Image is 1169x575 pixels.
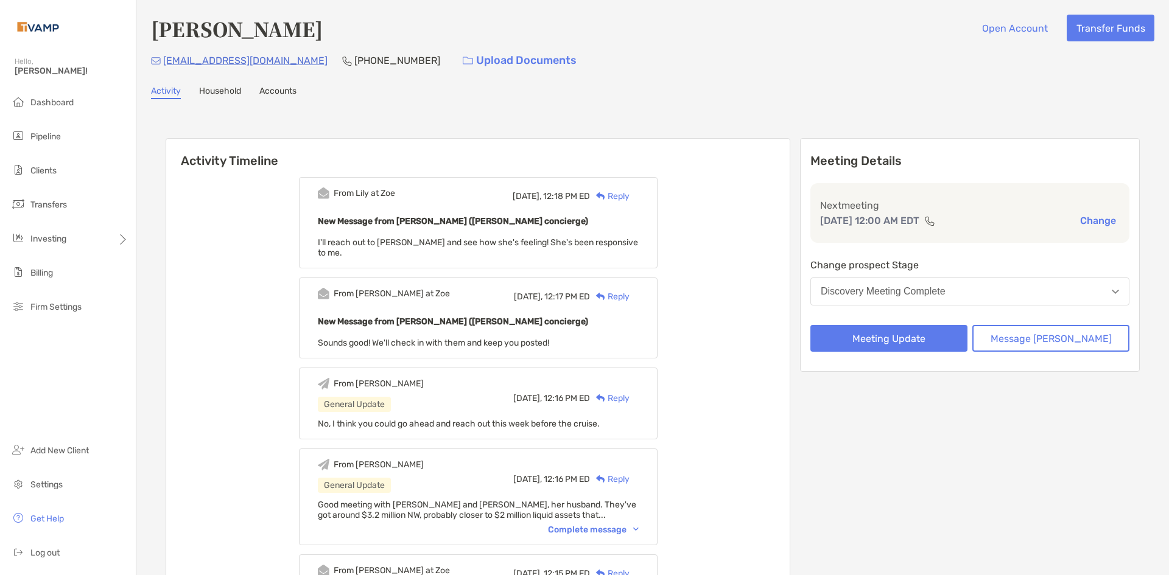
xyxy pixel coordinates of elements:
[590,190,630,203] div: Reply
[318,288,329,299] img: Event icon
[821,286,946,297] div: Discovery Meeting Complete
[11,197,26,211] img: transfers icon
[810,277,1129,305] button: Discovery Meeting Complete
[596,394,605,402] img: Reply icon
[318,419,600,429] span: No, I think you could go ahead and reach out this week before the cruise.
[318,187,329,199] img: Event icon
[334,378,424,389] div: From [PERSON_NAME]
[810,153,1129,169] p: Meeting Details
[30,200,67,210] span: Transfers
[30,445,89,456] span: Add New Client
[11,231,26,245] img: investing icon
[334,459,424,470] div: From [PERSON_NAME]
[1076,214,1120,227] button: Change
[318,459,329,470] img: Event icon
[544,393,590,403] span: 12:16 PM ED
[820,198,1120,213] p: Next meeting
[513,393,542,403] span: [DATE],
[590,392,630,405] div: Reply
[318,338,549,348] span: Sounds good! We'll check in with them and keep you posted!
[318,397,391,412] div: General Update
[11,265,26,279] img: billing icon
[972,15,1057,41] button: Open Account
[513,474,542,484] span: [DATE],
[166,139,790,168] h6: Activity Timeline
[544,474,590,484] span: 12:16 PM ED
[30,548,60,558] span: Log out
[596,475,605,483] img: Reply icon
[15,5,61,49] img: Zoe Logo
[318,378,329,389] img: Event icon
[151,15,323,43] h4: [PERSON_NAME]
[548,524,639,535] div: Complete message
[590,290,630,303] div: Reply
[30,166,57,176] span: Clients
[342,56,352,66] img: Phone Icon
[810,257,1129,273] p: Change prospect Stage
[463,57,473,65] img: button icon
[596,293,605,301] img: Reply icon
[30,514,64,524] span: Get Help
[318,478,391,493] div: General Update
[334,188,395,198] div: From Lily at Zoe
[318,500,636,520] span: Good meeting with [PERSON_NAME] and [PERSON_NAME], her husband. They've got around $3.2 million N...
[15,66,128,76] span: [PERSON_NAME]!
[11,476,26,491] img: settings icon
[318,237,638,258] span: I'll reach out to [PERSON_NAME] and see how she's feeling! She's been responsive to me.
[259,86,297,99] a: Accounts
[318,316,588,327] b: New Message from [PERSON_NAME] ([PERSON_NAME] concierge)
[596,192,605,200] img: Reply icon
[30,131,61,142] span: Pipeline
[30,234,66,244] span: Investing
[633,528,639,531] img: Chevron icon
[30,97,74,108] span: Dashboard
[11,545,26,559] img: logout icon
[151,57,161,64] img: Email Icon
[1112,290,1119,294] img: Open dropdown arrow
[924,216,935,226] img: communication type
[30,268,53,278] span: Billing
[151,86,181,99] a: Activity
[543,191,590,201] span: 12:18 PM ED
[544,291,590,302] span: 12:17 PM ED
[354,53,440,68] p: [PHONE_NUMBER]
[455,47,584,74] a: Upload Documents
[514,291,542,302] span: [DATE],
[810,325,967,352] button: Meeting Update
[11,94,26,109] img: dashboard icon
[11,511,26,525] img: get-help icon
[590,473,630,486] div: Reply
[334,288,450,299] div: From [PERSON_NAME] at Zoe
[1067,15,1154,41] button: Transfer Funds
[11,128,26,143] img: pipeline icon
[30,302,82,312] span: Firm Settings
[820,213,919,228] p: [DATE] 12:00 AM EDT
[318,216,588,226] b: New Message from [PERSON_NAME] ([PERSON_NAME] concierge)
[11,299,26,313] img: firm-settings icon
[11,162,26,177] img: clients icon
[972,325,1129,352] button: Message [PERSON_NAME]
[199,86,241,99] a: Household
[30,479,63,490] span: Settings
[11,442,26,457] img: add_new_client icon
[163,53,328,68] p: [EMAIL_ADDRESS][DOMAIN_NAME]
[513,191,541,201] span: [DATE],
